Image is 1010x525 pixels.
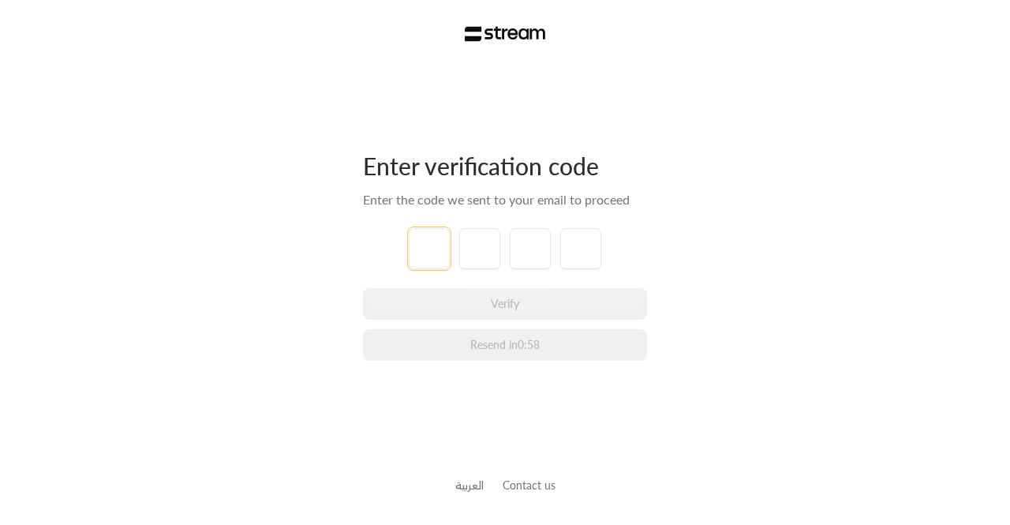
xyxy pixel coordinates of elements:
div: Enter verification code [363,151,647,181]
div: Enter the code we sent to your email to proceed [363,190,647,209]
a: Contact us [503,478,555,492]
button: Contact us [503,477,555,493]
a: العربية [455,471,484,500]
img: Stream Logo [465,26,546,42]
